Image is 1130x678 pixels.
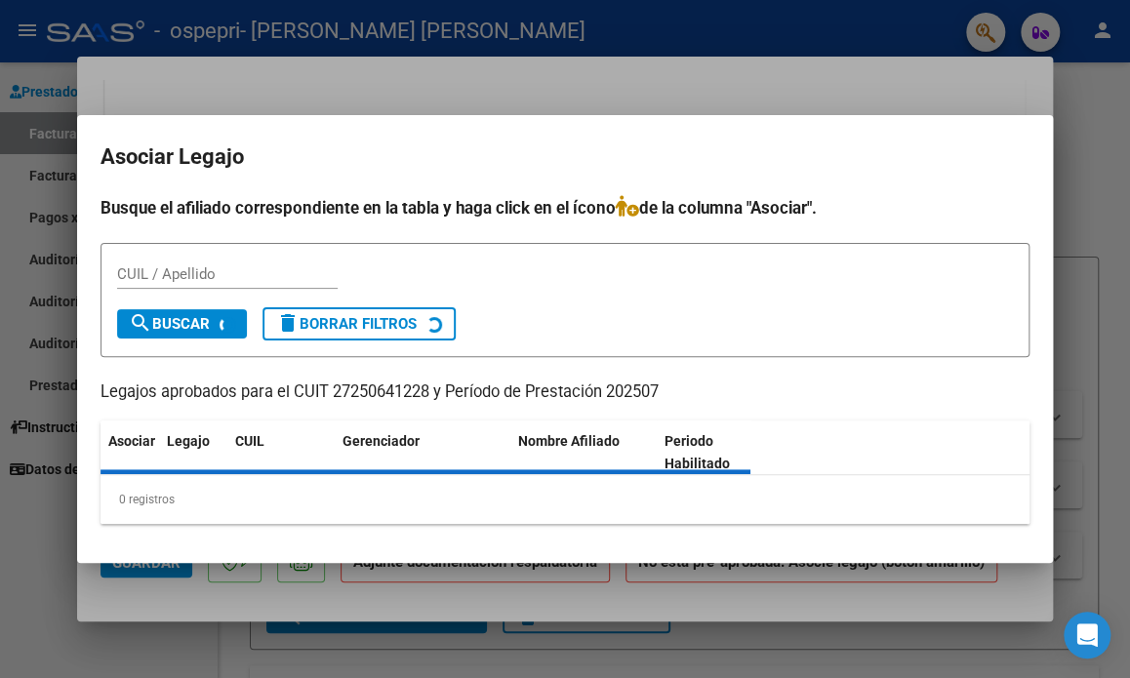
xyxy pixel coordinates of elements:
[665,433,730,471] span: Periodo Habilitado
[262,307,456,340] button: Borrar Filtros
[1064,612,1110,658] div: Open Intercom Messenger
[276,311,300,335] mat-icon: delete
[108,433,155,449] span: Asociar
[101,420,159,485] datatable-header-cell: Asociar
[129,311,152,335] mat-icon: search
[101,195,1029,220] h4: Busque el afiliado correspondiente en la tabla y haga click en el ícono de la columna "Asociar".
[518,433,620,449] span: Nombre Afiliado
[510,420,657,485] datatable-header-cell: Nombre Afiliado
[235,433,264,449] span: CUIL
[129,315,210,333] span: Buscar
[167,433,210,449] span: Legajo
[343,433,420,449] span: Gerenciador
[101,380,1029,405] p: Legajos aprobados para el CUIT 27250641228 y Período de Prestación 202507
[159,420,227,485] datatable-header-cell: Legajo
[657,420,788,485] datatable-header-cell: Periodo Habilitado
[117,309,247,339] button: Buscar
[276,315,417,333] span: Borrar Filtros
[227,420,335,485] datatable-header-cell: CUIL
[101,475,1029,524] div: 0 registros
[335,420,510,485] datatable-header-cell: Gerenciador
[101,139,1029,176] h2: Asociar Legajo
